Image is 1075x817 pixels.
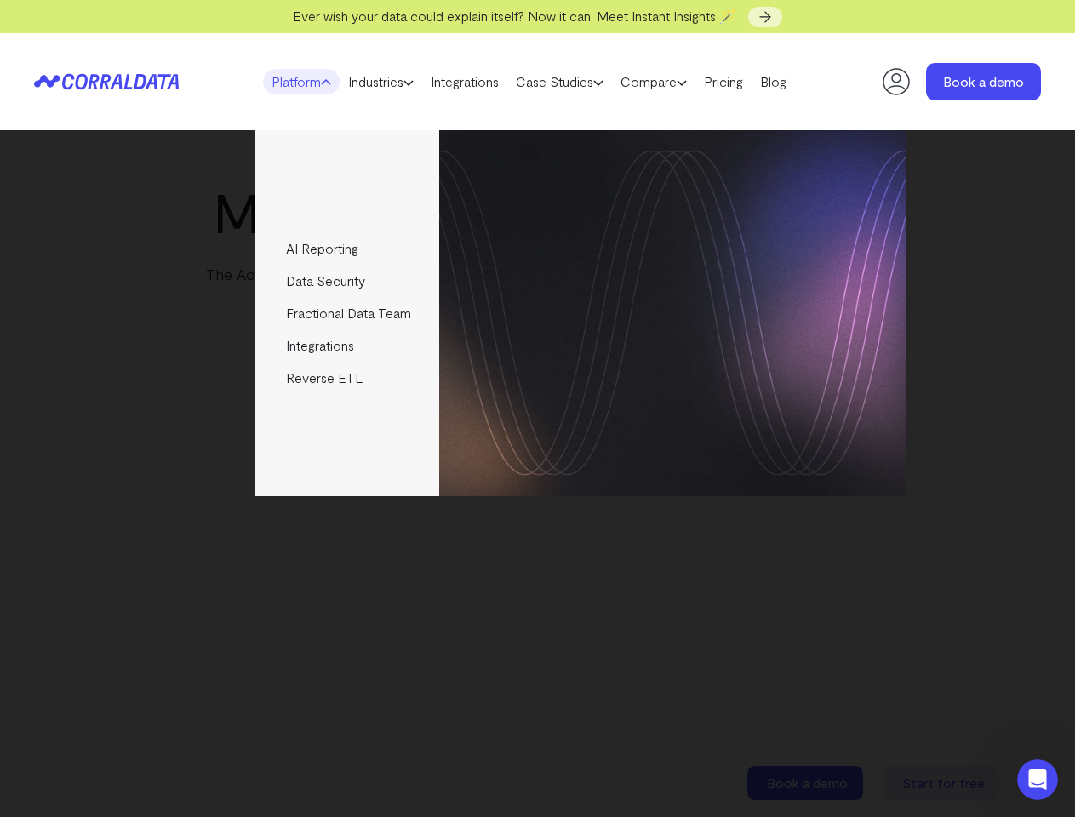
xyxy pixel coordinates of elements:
[255,297,438,329] a: Fractional Data Team
[293,8,736,24] span: Ever wish your data could explain itself? Now it can. Meet Instant Insights 🪄
[752,69,795,94] a: Blog
[422,69,507,94] a: Integrations
[255,265,438,297] a: Data Security
[507,69,612,94] a: Case Studies
[263,69,340,94] a: Platform
[255,232,438,265] a: AI Reporting
[255,329,438,362] a: Integrations
[255,362,438,394] a: Reverse ETL
[612,69,695,94] a: Compare
[926,63,1041,100] a: Book a demo
[340,69,422,94] a: Industries
[1017,759,1058,800] iframe: Intercom live chat
[695,69,752,94] a: Pricing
